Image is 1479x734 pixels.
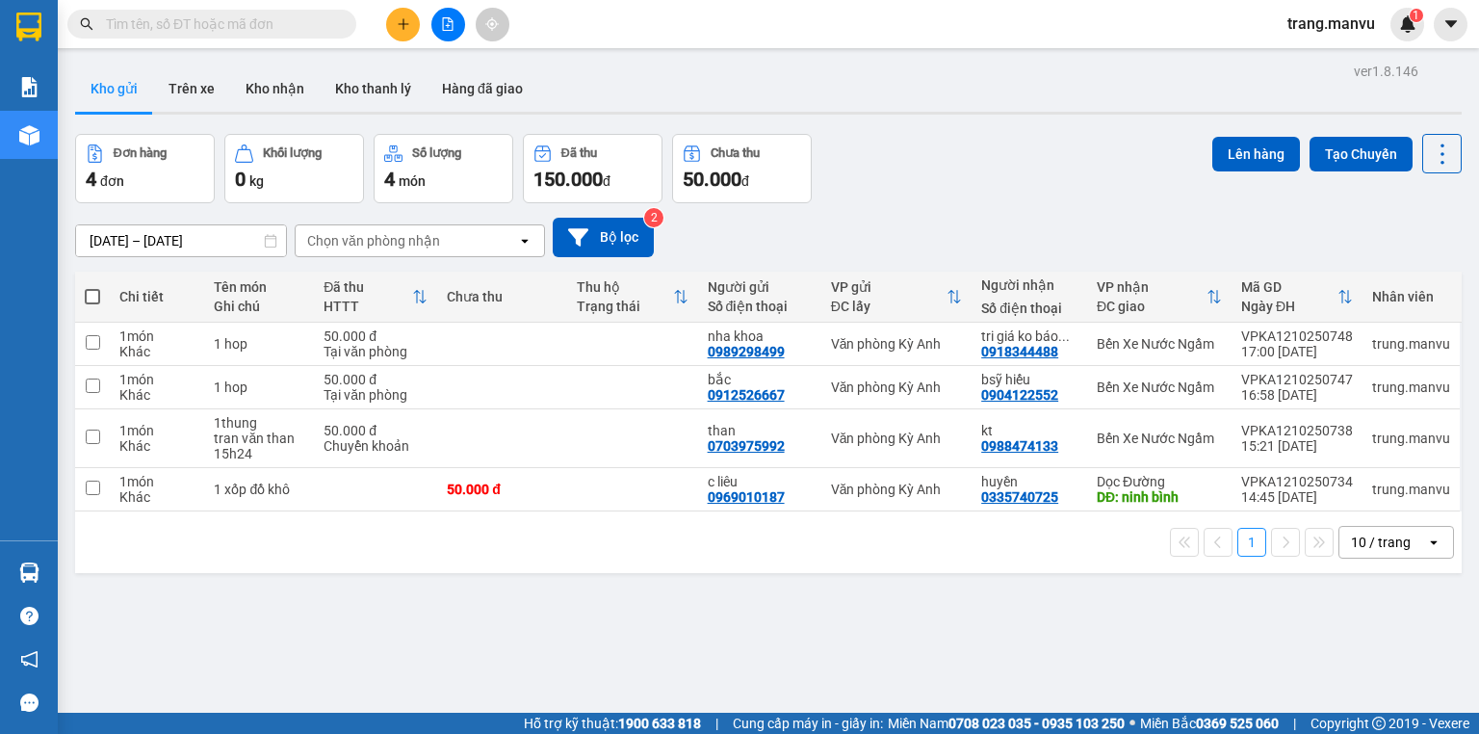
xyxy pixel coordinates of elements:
div: ĐC lấy [831,299,947,314]
button: file-add [431,8,465,41]
div: than [708,423,812,438]
div: trung.manvu [1372,482,1450,497]
div: 0989298499 [708,344,785,359]
div: VP gửi [831,279,947,295]
div: VPKA1210250734 [1241,474,1353,489]
span: | [715,713,718,734]
div: Khác [119,489,195,505]
div: Người nhận [981,277,1077,293]
div: 0912526667 [708,387,785,403]
div: Khác [119,387,195,403]
div: 0918344488 [981,344,1058,359]
div: bắc [708,372,812,387]
div: tran văn than 15h24 [214,431,304,461]
th: Toggle SortBy [821,272,973,323]
span: Miền Nam [888,713,1125,734]
span: | [1293,713,1296,734]
div: 1 hop [214,336,304,352]
span: ... [1058,328,1070,344]
svg: open [517,233,532,249]
div: Văn phòng Kỳ Anh [831,482,963,497]
span: món [399,173,426,189]
div: Thu hộ [577,279,672,295]
button: Khối lượng0kg [224,134,364,203]
span: đ [603,173,610,189]
div: 0703975992 [708,438,785,454]
div: nha khoa [708,328,812,344]
span: question-circle [20,607,39,625]
div: 1 món [119,474,195,489]
div: Tên món [214,279,304,295]
span: file-add [441,17,454,31]
div: Mã GD [1241,279,1337,295]
button: Trên xe [153,66,230,112]
button: aim [476,8,509,41]
div: 50.000 đ [447,482,558,497]
th: Toggle SortBy [314,272,437,323]
button: Đơn hàng4đơn [75,134,215,203]
div: 0335740725 [981,489,1058,505]
div: Chi tiết [119,289,195,304]
span: 4 [86,168,96,191]
div: Đơn hàng [114,146,167,160]
div: 0904122552 [981,387,1058,403]
div: bsỹ hiếu [981,372,1077,387]
button: Hàng đã giao [427,66,538,112]
div: trung.manvu [1372,380,1450,395]
span: Miền Bắc [1140,713,1279,734]
div: Tại văn phòng [324,387,428,403]
span: copyright [1372,717,1386,730]
div: Ngày ĐH [1241,299,1337,314]
div: Số điện thoại [981,301,1077,316]
th: Toggle SortBy [1232,272,1362,323]
div: Chưa thu [447,289,558,304]
div: 50.000 đ [324,372,428,387]
button: 1 [1237,528,1266,557]
span: kg [249,173,264,189]
svg: open [1426,535,1441,550]
img: icon-new-feature [1399,15,1416,33]
div: 50.000 đ [324,328,428,344]
div: Dọc Đường [1097,474,1222,489]
div: 1 hop [214,380,304,395]
button: Kho gửi [75,66,153,112]
div: VP nhận [1097,279,1207,295]
div: VPKA1210250748 [1241,328,1353,344]
div: VPKA1210250738 [1241,423,1353,438]
div: Số lượng [412,146,461,160]
div: Số điện thoại [708,299,812,314]
button: Tạo Chuyến [1310,137,1413,171]
div: Văn phòng Kỳ Anh [831,380,963,395]
div: kt [981,423,1077,438]
img: warehouse-icon [19,125,39,145]
button: Số lượng4món [374,134,513,203]
span: Cung cấp máy in - giấy in: [733,713,883,734]
div: Văn phòng Kỳ Anh [831,431,963,446]
div: Chưa thu [711,146,760,160]
strong: 1900 633 818 [618,716,701,731]
div: 16:58 [DATE] [1241,387,1353,403]
span: search [80,17,93,31]
div: 1 xốp đồ khô [214,482,304,497]
img: warehouse-icon [19,563,39,583]
div: tri giá ko báo tuấn hùng [981,328,1077,344]
div: Nhân viên [1372,289,1450,304]
span: message [20,694,39,712]
img: solution-icon [19,77,39,97]
span: notification [20,650,39,668]
span: Hỗ trợ kỹ thuật: [524,713,701,734]
div: trung.manvu [1372,431,1450,446]
div: Bến Xe Nước Ngầm [1097,380,1222,395]
div: 0988474133 [981,438,1058,454]
span: 4 [384,168,395,191]
span: 0 [235,168,246,191]
div: c liêu [708,474,812,489]
div: Khác [119,344,195,359]
div: 1thung [214,415,304,431]
div: Đã thu [324,279,412,295]
div: Trạng thái [577,299,672,314]
span: ⚪️ [1129,720,1135,727]
div: 10 / trang [1351,533,1411,552]
img: logo-vxr [16,13,41,41]
div: 15:21 [DATE] [1241,438,1353,454]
